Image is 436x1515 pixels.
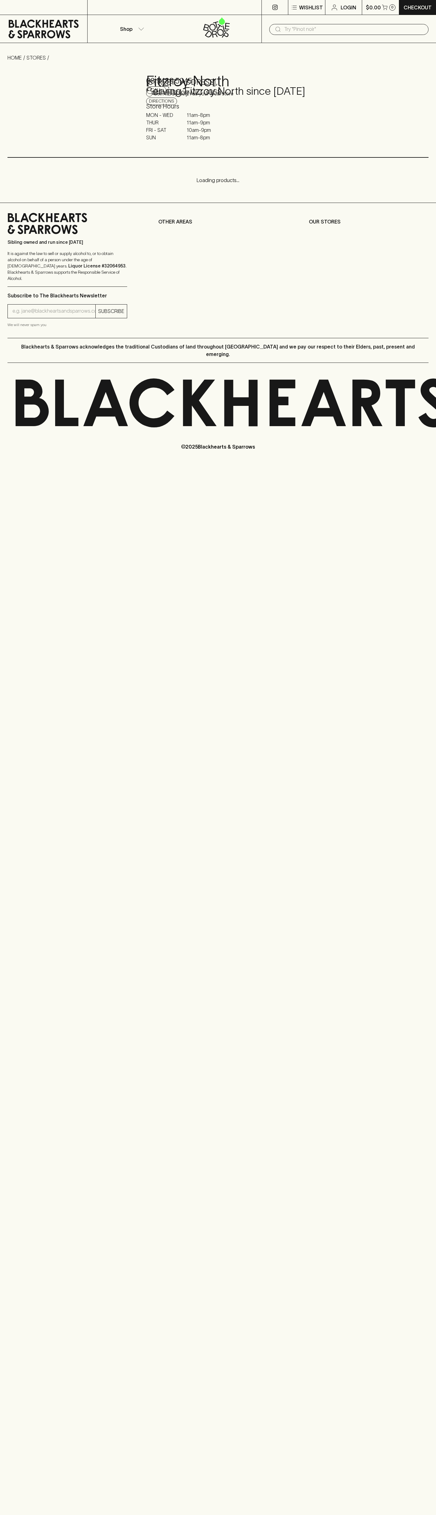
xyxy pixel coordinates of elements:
[7,292,127,299] p: Subscribe to The Blackhearts Newsletter
[12,343,424,358] p: Blackhearts & Sparrows acknowledges the traditional Custodians of land throughout [GEOGRAPHIC_DAT...
[88,15,175,43] button: Shop
[120,25,132,33] p: Shop
[158,218,278,225] p: OTHER AREAS
[309,218,429,225] p: OUR STORES
[404,4,432,11] p: Checkout
[98,307,124,315] p: SUBSCRIBE
[341,4,356,11] p: Login
[7,55,22,60] a: HOME
[284,24,424,34] input: Try "Pinot noir"
[68,263,126,268] strong: Liquor License #32064953
[26,55,46,60] a: STORES
[299,4,323,11] p: Wishlist
[88,4,93,11] p: ⠀
[96,305,127,318] button: SUBSCRIBE
[7,322,127,328] p: We will never spam you
[12,306,95,316] input: e.g. jane@blackheartsandsparrows.com.au
[391,6,394,9] p: 0
[7,250,127,281] p: It is against the law to sell or supply alcohol to, or to obtain alcohol on behalf of a person un...
[6,176,430,184] p: Loading products...
[7,239,127,245] p: Sibling owned and run since [DATE]
[366,4,381,11] p: $0.00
